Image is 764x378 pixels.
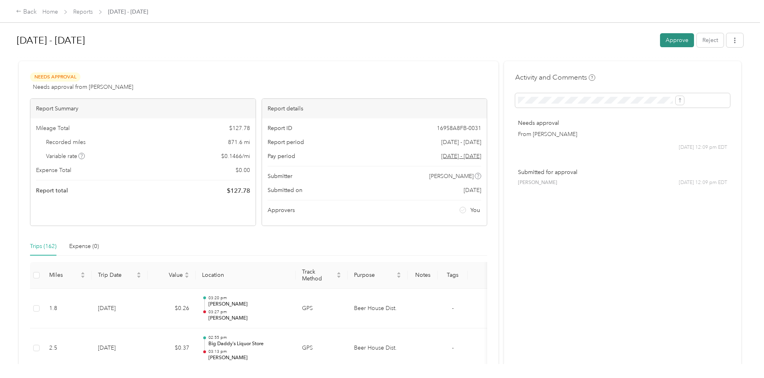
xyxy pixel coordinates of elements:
[296,328,348,368] td: GPS
[17,31,654,50] h1: Sep 1 - 30, 2025
[73,8,93,15] a: Reports
[464,186,481,194] span: [DATE]
[354,272,395,278] span: Purpose
[679,179,727,186] span: [DATE] 12:09 pm EDT
[518,179,557,186] span: [PERSON_NAME]
[208,354,289,362] p: [PERSON_NAME]
[43,262,92,289] th: Miles
[184,271,189,276] span: caret-up
[208,335,289,340] p: 02:55 pm
[30,99,256,118] div: Report Summary
[148,289,196,329] td: $0.26
[30,242,56,251] div: Trips (162)
[36,166,71,174] span: Expense Total
[660,33,694,47] button: Approve
[16,7,37,17] div: Back
[46,152,85,160] span: Variable rate
[80,274,85,279] span: caret-down
[697,33,724,47] button: Reject
[408,262,438,289] th: Notes
[396,271,401,276] span: caret-up
[429,172,474,180] span: [PERSON_NAME]
[452,344,454,351] span: -
[92,289,148,329] td: [DATE]
[396,274,401,279] span: caret-down
[208,315,289,322] p: [PERSON_NAME]
[438,262,468,289] th: Tags
[470,206,480,214] span: You
[302,268,335,282] span: Track Method
[148,328,196,368] td: $0.37
[208,309,289,315] p: 03:27 pm
[69,242,99,251] div: Expense (0)
[228,138,250,146] span: 871.6 mi
[296,262,348,289] th: Track Method
[108,8,148,16] span: [DATE] - [DATE]
[518,168,727,176] p: Submitted for approval
[679,144,727,151] span: [DATE] 12:09 pm EDT
[441,152,481,160] span: Go to pay period
[92,328,148,368] td: [DATE]
[336,274,341,279] span: caret-down
[30,72,80,82] span: Needs Approval
[518,119,727,127] p: Needs approval
[148,262,196,289] th: Value
[515,72,595,82] h4: Activity and Comments
[268,124,292,132] span: Report ID
[92,262,148,289] th: Trip Date
[43,328,92,368] td: 2.5
[136,274,141,279] span: caret-down
[518,130,727,138] p: From [PERSON_NAME]
[268,138,304,146] span: Report period
[42,8,58,15] a: Home
[236,166,250,174] span: $ 0.00
[49,272,79,278] span: Miles
[229,124,250,132] span: $ 127.78
[208,349,289,354] p: 03:13 pm
[268,172,292,180] span: Submitter
[208,340,289,348] p: Big Daddy's Liquor Store
[296,289,348,329] td: GPS
[441,138,481,146] span: [DATE] - [DATE]
[43,289,92,329] td: 1.8
[196,262,296,289] th: Location
[33,83,133,91] span: Needs approval from [PERSON_NAME]
[46,138,86,146] span: Recorded miles
[36,186,68,195] span: Report total
[227,186,250,196] span: $ 127.78
[208,295,289,301] p: 03:20 pm
[719,333,764,378] iframe: Everlance-gr Chat Button Frame
[268,186,302,194] span: Submitted on
[80,271,85,276] span: caret-up
[136,271,141,276] span: caret-up
[221,152,250,160] span: $ 0.1466 / mi
[348,328,408,368] td: Beer House Dist.
[184,274,189,279] span: caret-down
[452,305,454,312] span: -
[262,99,487,118] div: Report details
[268,152,295,160] span: Pay period
[36,124,70,132] span: Mileage Total
[348,262,408,289] th: Purpose
[268,206,295,214] span: Approvers
[336,271,341,276] span: caret-up
[154,272,183,278] span: Value
[98,272,135,278] span: Trip Date
[348,289,408,329] td: Beer House Dist.
[437,124,481,132] span: 16958A8FB-0031
[208,301,289,308] p: [PERSON_NAME]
